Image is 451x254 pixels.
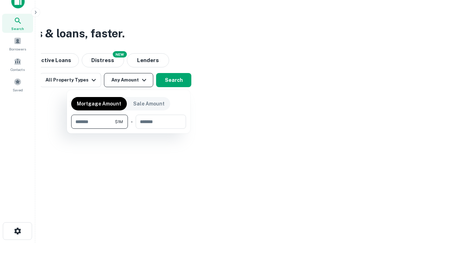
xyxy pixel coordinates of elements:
p: Mortgage Amount [77,100,121,108]
iframe: Chat Widget [416,198,451,231]
div: - [131,115,133,129]
p: Sale Amount [133,100,165,108]
span: $1M [115,119,123,125]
